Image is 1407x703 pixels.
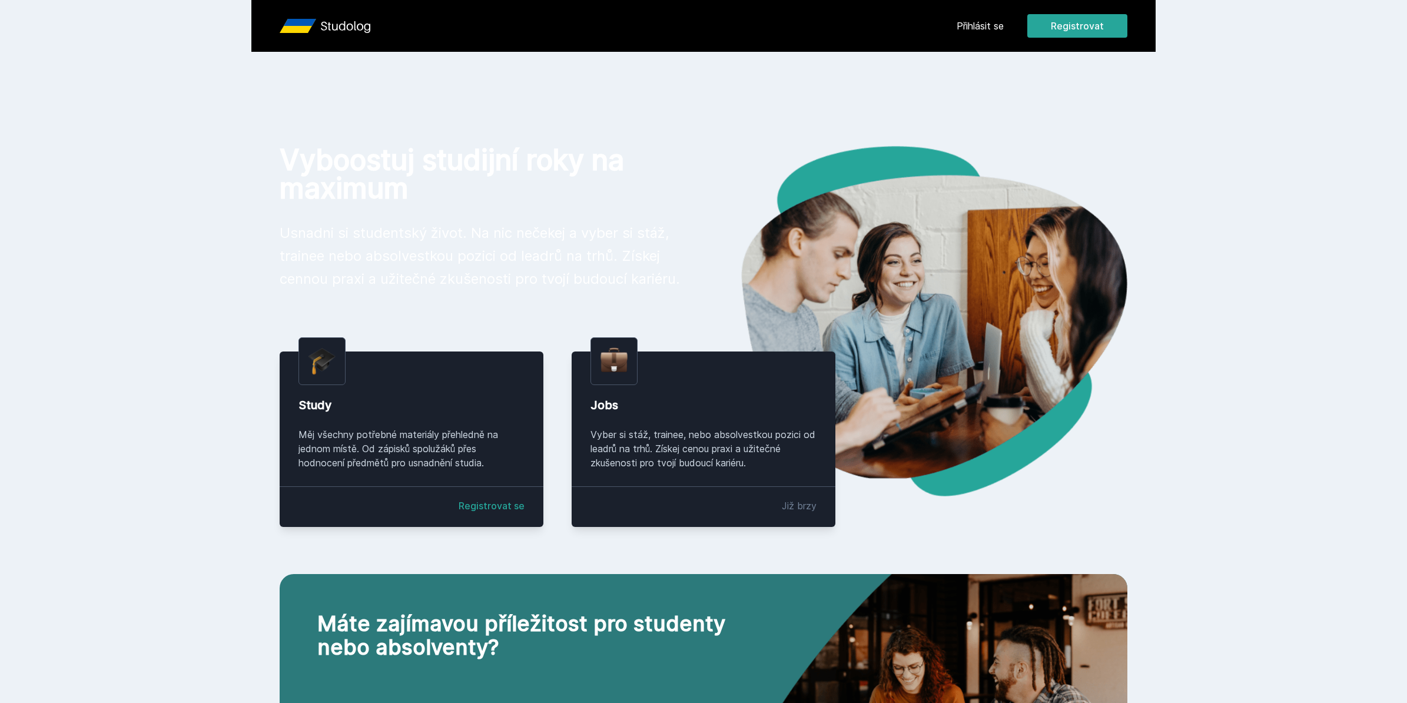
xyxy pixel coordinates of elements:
[459,499,525,513] a: Registrovat se
[957,19,1004,33] a: Přihlásit se
[590,397,817,413] div: Jobs
[298,427,525,470] div: Měj všechny potřebné materiály přehledně na jednom místě. Od zápisků spolužáků přes hodnocení pře...
[298,397,525,413] div: Study
[280,221,685,290] p: Usnadni si studentský život. Na nic nečekej a vyber si stáž, trainee nebo absolvestkou pozici od ...
[317,612,769,659] h2: Máte zajímavou příležitost pro studenty nebo absolventy?
[308,347,336,375] img: graduation-cap.png
[280,146,685,203] h1: Vyboostuj studijní roky na maximum
[782,499,817,513] div: Již brzy
[590,427,817,470] div: Vyber si stáž, trainee, nebo absolvestkou pozici od leadrů na trhů. Získej cenou praxi a užitečné...
[600,345,628,375] img: briefcase.png
[1027,14,1127,38] button: Registrovat
[703,146,1127,496] img: hero.png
